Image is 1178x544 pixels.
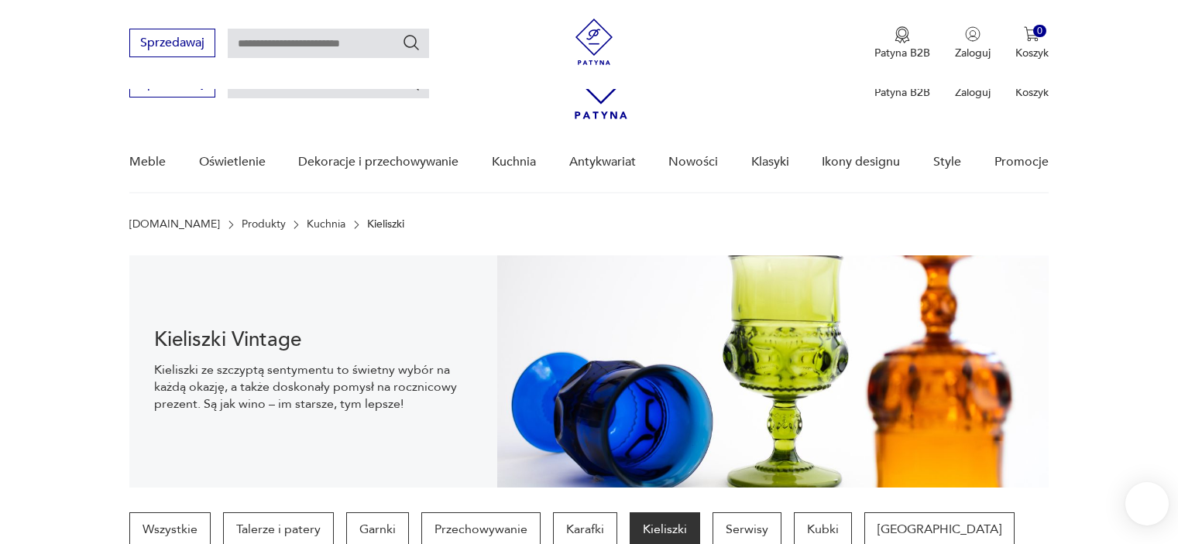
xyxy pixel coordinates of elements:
[199,132,266,192] a: Oświetlenie
[822,132,900,192] a: Ikony designu
[874,46,930,60] p: Patyna B2B
[1024,26,1039,42] img: Ikona koszyka
[874,85,930,100] p: Patyna B2B
[307,218,345,231] a: Kuchnia
[402,33,421,52] button: Szukaj
[1015,85,1049,100] p: Koszyk
[1015,26,1049,60] button: 0Koszyk
[154,330,472,349] h1: Kieliszki Vintage
[933,132,961,192] a: Style
[129,29,215,57] button: Sprzedawaj
[955,85,991,100] p: Zaloguj
[571,19,617,65] img: Patyna - sklep z meblami i dekoracjami vintage
[242,218,286,231] a: Produkty
[497,255,1049,488] img: bf90f398ea3643f2687ef1b1260d0e29.jpg
[668,132,718,192] a: Nowości
[1015,46,1049,60] p: Koszyk
[154,361,472,412] p: Kieliszki ze szczyptą sentymentu to świetny wybór na każdą okazję, a także doskonały pomysł na ro...
[129,39,215,50] a: Sprzedawaj
[874,26,930,60] button: Patyna B2B
[955,26,991,60] button: Zaloguj
[492,132,536,192] a: Kuchnia
[129,218,220,231] a: [DOMAIN_NAME]
[965,26,981,42] img: Ikonka użytkownika
[874,26,930,60] a: Ikona medaluPatyna B2B
[129,132,166,192] a: Meble
[129,79,215,90] a: Sprzedawaj
[895,26,910,43] img: Ikona medalu
[955,46,991,60] p: Zaloguj
[298,132,458,192] a: Dekoracje i przechowywanie
[1125,482,1169,525] iframe: Smartsupp widget button
[1033,25,1046,38] div: 0
[569,132,636,192] a: Antykwariat
[367,218,404,231] p: Kieliszki
[994,132,1049,192] a: Promocje
[751,132,789,192] a: Klasyki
